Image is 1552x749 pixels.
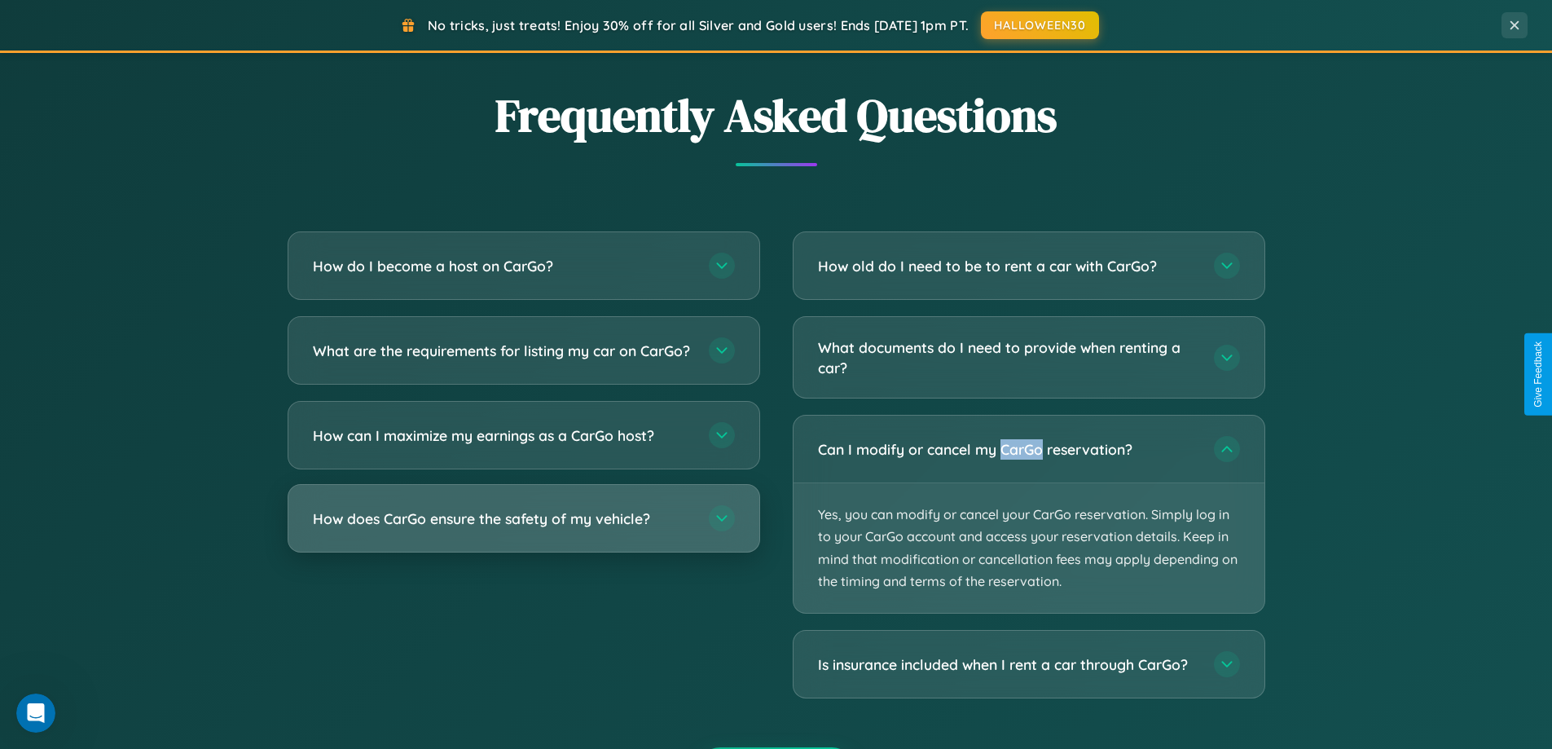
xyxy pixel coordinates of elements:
[794,483,1264,613] p: Yes, you can modify or cancel your CarGo reservation. Simply log in to your CarGo account and acc...
[313,256,692,276] h3: How do I become a host on CarGo?
[1532,341,1544,408] div: Give Feedback
[428,17,969,33] span: No tricks, just treats! Enjoy 30% off for all Silver and Gold users! Ends [DATE] 1pm PT.
[818,439,1198,460] h3: Can I modify or cancel my CarGo reservation?
[981,11,1099,39] button: HALLOWEEN30
[313,425,692,446] h3: How can I maximize my earnings as a CarGo host?
[818,337,1198,377] h3: What documents do I need to provide when renting a car?
[313,509,692,529] h3: How does CarGo ensure the safety of my vehicle?
[16,694,55,733] iframe: Intercom live chat
[818,256,1198,276] h3: How old do I need to be to rent a car with CarGo?
[818,654,1198,675] h3: Is insurance included when I rent a car through CarGo?
[288,84,1265,147] h2: Frequently Asked Questions
[313,341,692,361] h3: What are the requirements for listing my car on CarGo?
